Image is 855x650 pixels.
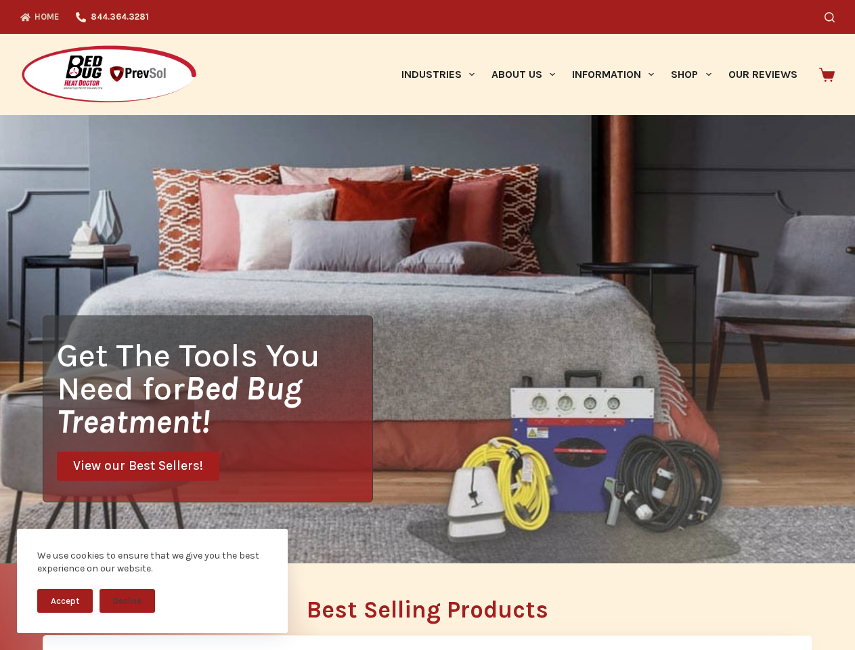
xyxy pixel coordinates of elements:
[393,34,806,115] nav: Primary
[57,369,302,441] i: Bed Bug Treatment!
[43,598,812,622] h2: Best Selling Products
[825,12,835,22] button: Search
[57,452,219,481] a: View our Best Sellers!
[37,589,93,613] button: Accept
[720,34,806,115] a: Our Reviews
[100,589,155,613] button: Decline
[37,549,267,576] div: We use cookies to ensure that we give you the best experience on our website.
[11,5,51,46] button: Open LiveChat chat widget
[73,460,203,473] span: View our Best Sellers!
[663,34,720,115] a: Shop
[564,34,663,115] a: Information
[393,34,483,115] a: Industries
[20,45,198,105] img: Prevsol/Bed Bug Heat Doctor
[483,34,563,115] a: About Us
[57,339,372,438] h1: Get The Tools You Need for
